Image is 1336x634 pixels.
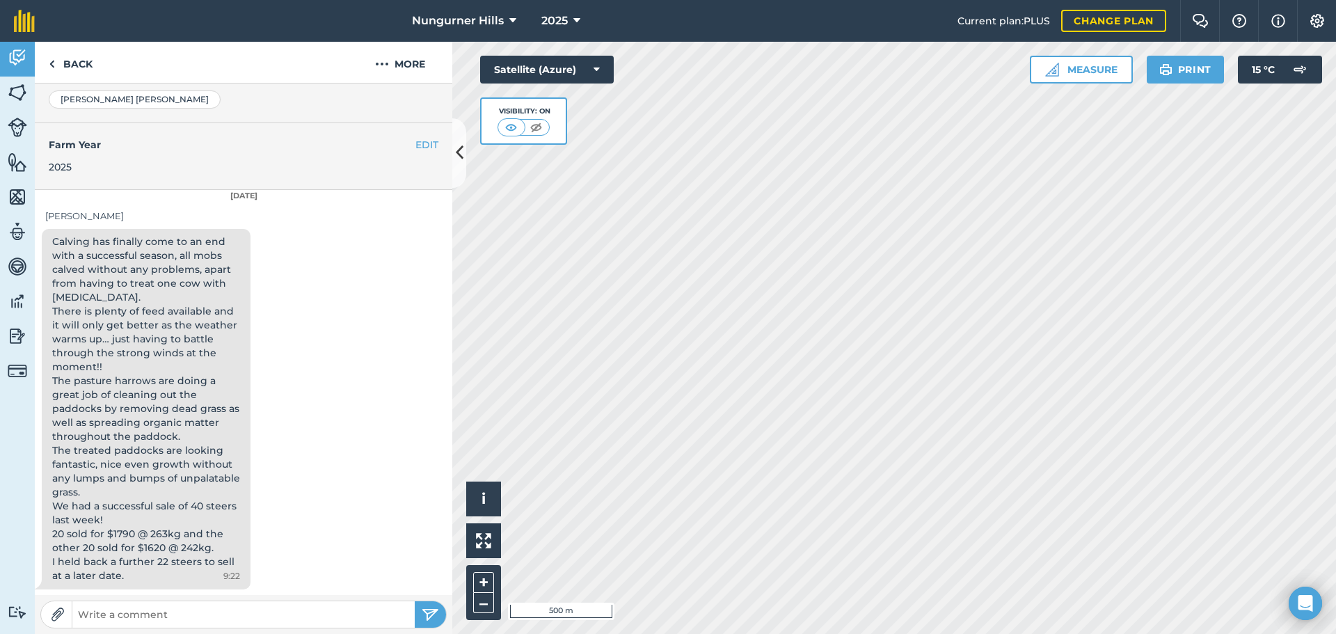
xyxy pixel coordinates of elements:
[8,361,27,381] img: svg+xml;base64,PD94bWwgdmVyc2lvbj0iMS4wIiBlbmNvZGluZz0idXRmLTgiPz4KPCEtLSBHZW5lcmF0b3I6IEFkb2JlIE...
[8,47,27,68] img: svg+xml;base64,PD94bWwgdmVyc2lvbj0iMS4wIiBlbmNvZGluZz0idXRmLTgiPz4KPCEtLSBHZW5lcmF0b3I6IEFkb2JlIE...
[473,572,494,593] button: +
[1286,56,1314,84] img: svg+xml;base64,PD94bWwgdmVyc2lvbj0iMS4wIiBlbmNvZGluZz0idXRmLTgiPz4KPCEtLSBHZW5lcmF0b3I6IEFkb2JlIE...
[480,56,614,84] button: Satellite (Azure)
[466,482,501,516] button: i
[8,82,27,103] img: svg+xml;base64,PHN2ZyB4bWxucz0iaHR0cDovL3d3dy53My5vcmcvMjAwMC9zdmciIHdpZHRoPSI1NiIgaGVpZ2h0PSI2MC...
[8,221,27,242] img: svg+xml;base64,PD94bWwgdmVyc2lvbj0iMS4wIiBlbmNvZGluZz0idXRmLTgiPz4KPCEtLSBHZW5lcmF0b3I6IEFkb2JlIE...
[14,10,35,32] img: fieldmargin Logo
[412,13,504,29] span: Nungurner Hills
[1045,63,1059,77] img: Ruler icon
[42,229,250,589] div: Calving has finally come to an end with a successful season, all mobs calved without any problems...
[375,56,389,72] img: svg+xml;base64,PHN2ZyB4bWxucz0iaHR0cDovL3d3dy53My5vcmcvMjAwMC9zdmciIHdpZHRoPSIyMCIgaGVpZ2h0PSIyNC...
[49,137,438,152] h4: Farm Year
[1030,56,1133,84] button: Measure
[1159,61,1172,78] img: svg+xml;base64,PHN2ZyB4bWxucz0iaHR0cDovL3d3dy53My5vcmcvMjAwMC9zdmciIHdpZHRoPSIxOSIgaGVpZ2h0PSIyNC...
[1231,14,1248,28] img: A question mark icon
[35,190,452,203] div: [DATE]
[1289,587,1322,620] div: Open Intercom Messenger
[45,209,442,223] div: [PERSON_NAME]
[1271,13,1285,29] img: svg+xml;base64,PHN2ZyB4bWxucz0iaHR0cDovL3d3dy53My5vcmcvMjAwMC9zdmciIHdpZHRoPSIxNyIgaGVpZ2h0PSIxNy...
[51,608,65,621] img: Paperclip icon
[473,593,494,613] button: –
[1309,14,1326,28] img: A cog icon
[1061,10,1166,32] a: Change plan
[35,42,106,83] a: Back
[415,137,438,152] button: EDIT
[476,533,491,548] img: Four arrows, one pointing top left, one top right, one bottom right and the last bottom left
[8,152,27,173] img: svg+xml;base64,PHN2ZyB4bWxucz0iaHR0cDovL3d3dy53My5vcmcvMjAwMC9zdmciIHdpZHRoPSI1NiIgaGVpZ2h0PSI2MC...
[8,118,27,137] img: svg+xml;base64,PD94bWwgdmVyc2lvbj0iMS4wIiBlbmNvZGluZz0idXRmLTgiPz4KPCEtLSBHZW5lcmF0b3I6IEFkb2JlIE...
[8,256,27,277] img: svg+xml;base64,PD94bWwgdmVyc2lvbj0iMS4wIiBlbmNvZGluZz0idXRmLTgiPz4KPCEtLSBHZW5lcmF0b3I6IEFkb2JlIE...
[482,490,486,507] span: i
[8,326,27,347] img: svg+xml;base64,PD94bWwgdmVyc2lvbj0iMS4wIiBlbmNvZGluZz0idXRmLTgiPz4KPCEtLSBHZW5lcmF0b3I6IEFkb2JlIE...
[8,187,27,207] img: svg+xml;base64,PHN2ZyB4bWxucz0iaHR0cDovL3d3dy53My5vcmcvMjAwMC9zdmciIHdpZHRoPSI1NiIgaGVpZ2h0PSI2MC...
[1192,14,1209,28] img: Two speech bubbles overlapping with the left bubble in the forefront
[1252,56,1275,84] span: 15 ° C
[72,605,415,624] input: Write a comment
[1147,56,1225,84] button: Print
[49,159,438,175] div: 2025
[49,90,221,109] div: [PERSON_NAME] [PERSON_NAME]
[8,291,27,312] img: svg+xml;base64,PD94bWwgdmVyc2lvbj0iMS4wIiBlbmNvZGluZz0idXRmLTgiPz4KPCEtLSBHZW5lcmF0b3I6IEFkb2JlIE...
[957,13,1050,29] span: Current plan : PLUS
[49,56,55,72] img: svg+xml;base64,PHN2ZyB4bWxucz0iaHR0cDovL3d3dy53My5vcmcvMjAwMC9zdmciIHdpZHRoPSI5IiBoZWlnaHQ9IjI0Ii...
[527,120,545,134] img: svg+xml;base64,PHN2ZyB4bWxucz0iaHR0cDovL3d3dy53My5vcmcvMjAwMC9zdmciIHdpZHRoPSI1MCIgaGVpZ2h0PSI0MC...
[541,13,568,29] span: 2025
[8,605,27,619] img: svg+xml;base64,PD94bWwgdmVyc2lvbj0iMS4wIiBlbmNvZGluZz0idXRmLTgiPz4KPCEtLSBHZW5lcmF0b3I6IEFkb2JlIE...
[1238,56,1322,84] button: 15 °C
[422,606,439,623] img: svg+xml;base64,PHN2ZyB4bWxucz0iaHR0cDovL3d3dy53My5vcmcvMjAwMC9zdmciIHdpZHRoPSIyNSIgaGVpZ2h0PSIyNC...
[223,569,240,583] span: 9:22
[348,42,452,83] button: More
[498,106,550,117] div: Visibility: On
[502,120,520,134] img: svg+xml;base64,PHN2ZyB4bWxucz0iaHR0cDovL3d3dy53My5vcmcvMjAwMC9zdmciIHdpZHRoPSI1MCIgaGVpZ2h0PSI0MC...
